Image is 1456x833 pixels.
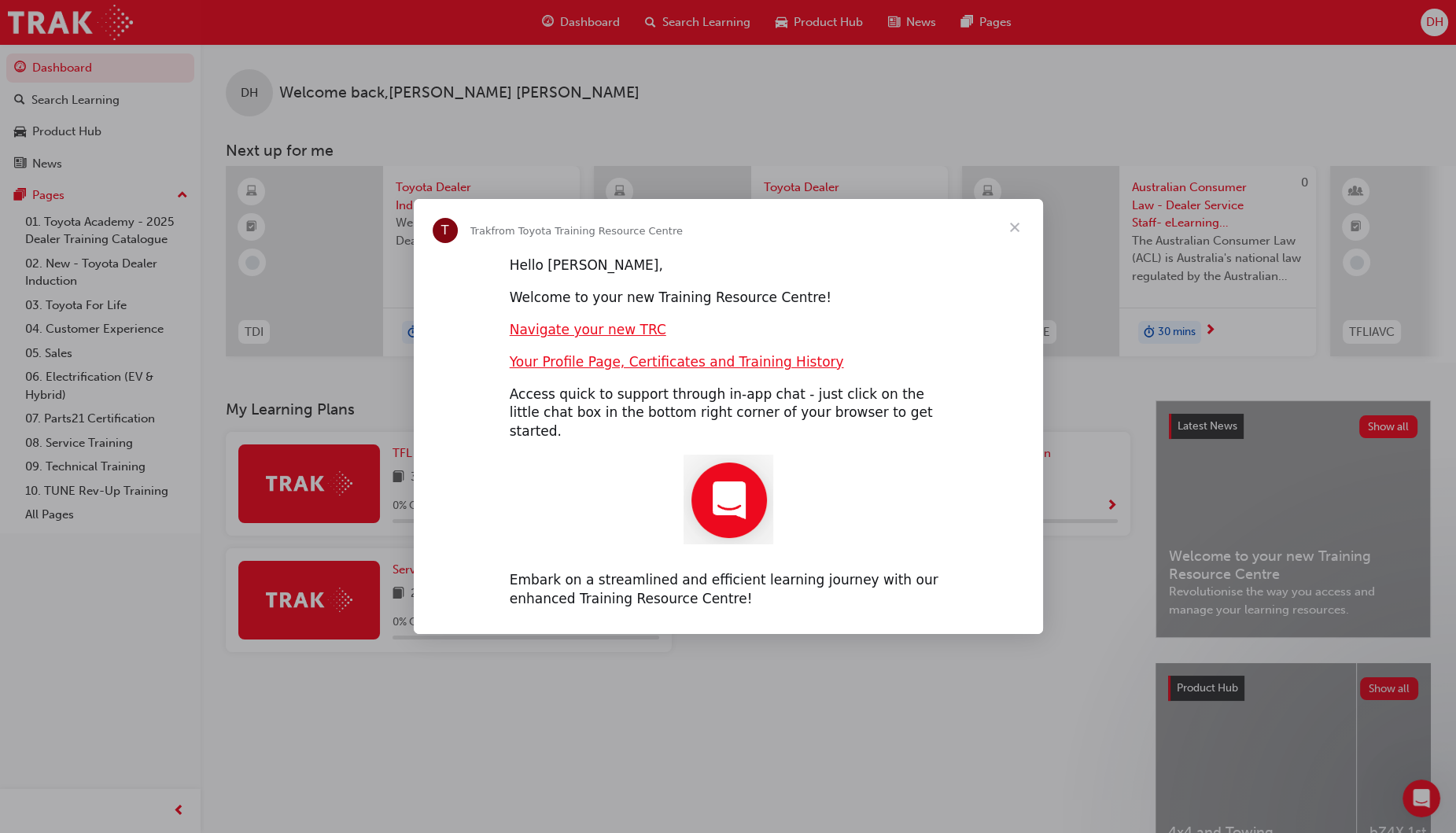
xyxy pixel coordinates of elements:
[510,256,947,275] div: Hello [PERSON_NAME],
[510,385,947,441] div: Access quick to support through in-app chat - just click on the little chat box in the bottom rig...
[510,289,947,308] div: Welcome to your new Training Resource Centre!
[510,571,947,609] div: Embark on a streamlined and efficient learning journey with our enhanced Training Resource Centre!
[470,225,492,237] span: Trak
[986,199,1043,256] span: Close
[433,218,458,243] div: Profile image for Trak
[510,322,666,337] a: Navigate your new TRC
[510,354,844,370] a: Your Profile Page, Certificates and Training History
[491,225,683,237] span: from Toyota Training Resource Centre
